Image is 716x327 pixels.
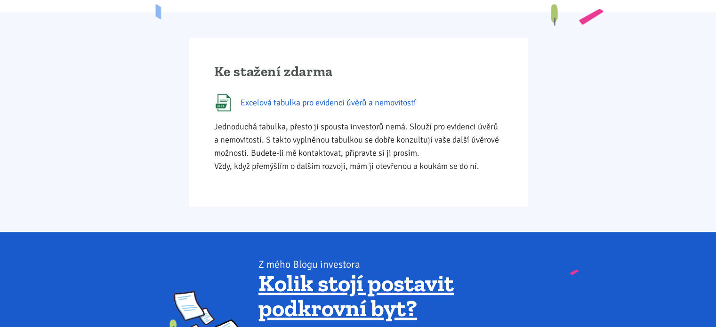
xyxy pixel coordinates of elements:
[214,94,232,112] img: XLSX (Excel)
[214,63,502,81] h2: Ke stažení zdarma
[258,269,454,323] a: Kolik stojí postavit podkrovní byt?
[241,96,416,109] span: Excelová tabulka pro evidenci úvěrů a nemovitostí
[214,94,502,112] a: Excelová tabulka pro evidenci úvěrů a nemovitostí
[214,120,502,173] p: Jednoduchá tabulka, přesto ji spousta investorů nemá. Slouží pro evidenci úvěrů a nemovitostí. S ...
[258,258,542,271] div: Z mého Blogu investora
